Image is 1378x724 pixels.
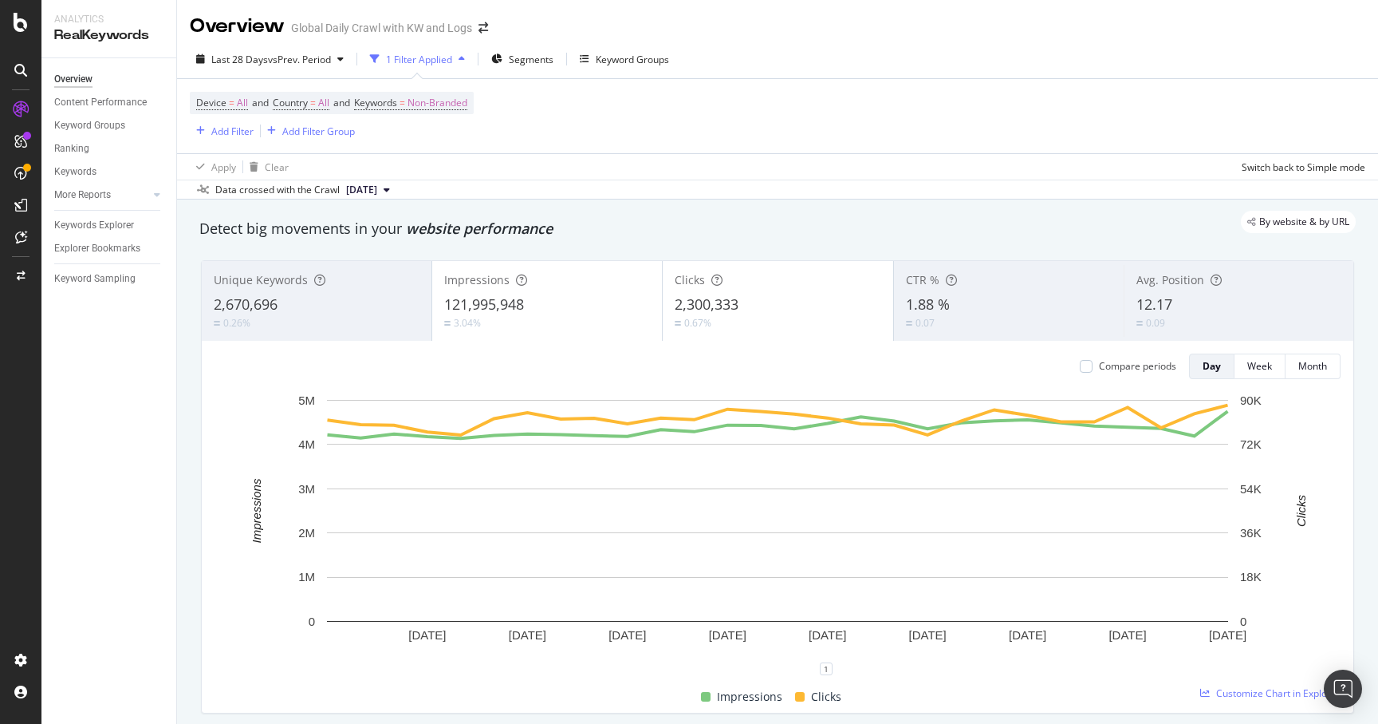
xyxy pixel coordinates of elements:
text: [DATE] [608,628,646,642]
a: Customize Chart in Explorer [1200,686,1341,700]
span: Impressions [444,272,510,287]
a: Keywords [54,164,165,180]
div: 0.07 [915,316,935,330]
div: Add Filter [211,125,254,138]
div: Add Filter Group [282,125,355,138]
div: RealKeywords [54,26,163,45]
span: 2025 Sep. 7th [346,183,377,197]
div: 0.09 [1146,316,1165,330]
div: arrow-right-arrow-left [478,22,488,34]
div: Overview [190,13,285,40]
text: 2M [298,526,315,540]
text: 54K [1240,482,1262,496]
div: 0.67% [684,316,711,330]
a: Keywords Explorer [54,217,165,234]
text: 90K [1240,394,1262,407]
img: Equal [1136,321,1143,326]
text: 1M [298,570,315,584]
a: Content Performance [54,94,165,111]
text: [DATE] [709,628,746,642]
span: All [237,92,248,114]
span: 121,995,948 [444,295,524,314]
span: and [252,96,269,109]
text: [DATE] [1108,628,1146,642]
span: vs Prev. Period [268,53,331,66]
button: Last 28 DaysvsPrev. Period [190,46,350,72]
a: Keyword Sampling [54,271,165,287]
text: 5M [298,394,315,407]
text: 0 [1240,615,1246,628]
text: 3M [298,482,315,496]
div: Day [1203,359,1221,373]
span: Segments [509,53,553,66]
text: [DATE] [809,628,846,642]
div: Ranking [54,140,89,157]
div: legacy label [1241,211,1356,233]
img: Equal [906,321,912,326]
button: Switch back to Simple mode [1235,154,1365,180]
div: Open Intercom Messenger [1324,670,1362,708]
span: Clicks [811,687,841,706]
span: 1.88 % [906,295,950,314]
div: Keywords [54,164,96,180]
span: Device [196,96,226,109]
span: Keywords [354,96,397,109]
span: All [318,92,329,114]
span: Non-Branded [407,92,467,114]
button: Day [1189,354,1234,379]
button: Segments [485,46,560,72]
div: Compare periods [1099,359,1176,373]
button: [DATE] [340,180,396,200]
span: Avg. Position [1136,272,1204,287]
text: 4M [298,437,315,451]
a: Keyword Groups [54,117,165,134]
text: [DATE] [1209,628,1246,642]
span: and [333,96,350,109]
button: Apply [190,154,236,180]
img: Equal [214,321,220,326]
div: Keyword Groups [596,53,669,66]
div: More Reports [54,187,111,204]
text: Impressions [250,478,263,543]
div: Clear [265,160,289,174]
span: CTR % [906,272,939,287]
div: Overview [54,71,93,88]
button: Month [1285,354,1341,379]
a: Overview [54,71,165,88]
div: Apply [211,160,236,174]
button: Week [1234,354,1285,379]
span: 12.17 [1136,295,1172,314]
button: Add Filter [190,121,254,140]
div: 1 Filter Applied [386,53,452,66]
text: [DATE] [909,628,947,642]
text: 18K [1240,570,1262,584]
text: 72K [1240,437,1262,451]
text: [DATE] [408,628,446,642]
span: Impressions [717,687,782,706]
button: Keyword Groups [573,46,675,72]
div: 3.04% [454,316,481,330]
span: 2,670,696 [214,295,278,314]
svg: A chart. [215,392,1341,669]
div: Analytics [54,13,163,26]
div: Data crossed with the Crawl [215,183,340,197]
span: By website & by URL [1259,217,1349,227]
text: Clicks [1294,494,1308,526]
text: [DATE] [1009,628,1046,642]
button: 1 Filter Applied [364,46,471,72]
span: 2,300,333 [675,295,738,314]
div: Month [1298,359,1327,373]
div: Global Daily Crawl with KW and Logs [291,20,472,36]
img: Equal [444,321,451,326]
text: [DATE] [509,628,546,642]
span: = [229,96,234,109]
span: Clicks [675,272,705,287]
img: Equal [675,321,681,326]
a: Ranking [54,140,165,157]
text: 0 [309,615,315,628]
button: Clear [243,154,289,180]
div: Week [1247,359,1272,373]
div: 1 [820,663,833,675]
span: Country [273,96,308,109]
